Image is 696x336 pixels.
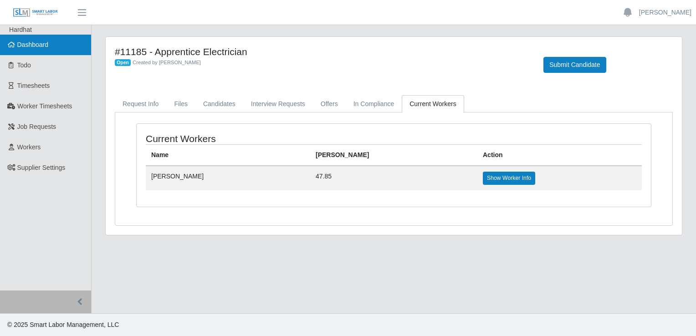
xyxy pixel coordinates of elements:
span: Job Requests [17,123,56,130]
a: Candidates [195,95,243,113]
span: Open [115,59,131,66]
span: Worker Timesheets [17,102,72,110]
a: Interview Requests [243,95,313,113]
a: Files [166,95,195,113]
a: Current Workers [402,95,464,113]
button: Submit Candidate [543,57,606,73]
h4: Current Workers [146,133,344,144]
h4: #11185 - Apprentice Electrician [115,46,530,57]
span: Dashboard [17,41,49,48]
span: Workers [17,143,41,151]
span: Supplier Settings [17,164,66,171]
a: [PERSON_NAME] [639,8,691,17]
th: Action [477,145,642,166]
img: SLM Logo [13,8,58,18]
a: In Compliance [346,95,402,113]
a: Show Worker Info [483,172,535,184]
span: Hardhat [9,26,32,33]
span: © 2025 Smart Labor Management, LLC [7,321,119,328]
span: Todo [17,61,31,69]
th: [PERSON_NAME] [310,145,477,166]
span: Timesheets [17,82,50,89]
a: Request Info [115,95,166,113]
a: Offers [313,95,346,113]
td: [PERSON_NAME] [146,166,310,190]
span: Created by [PERSON_NAME] [133,60,201,65]
td: 47.85 [310,166,477,190]
th: Name [146,145,310,166]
